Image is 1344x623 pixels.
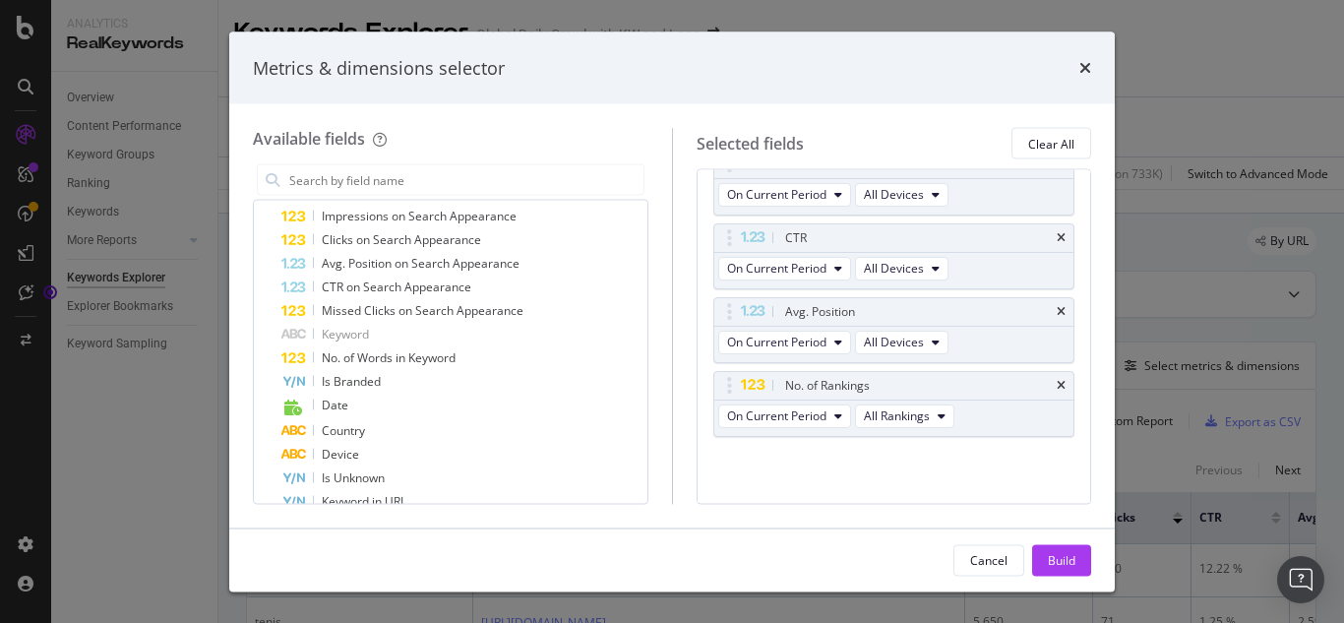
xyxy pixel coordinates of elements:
[713,223,1075,289] div: CTRtimesOn Current PeriodAll Devices
[1057,232,1066,244] div: times
[322,373,381,390] span: Is Branded
[1011,128,1091,159] button: Clear All
[727,187,826,204] span: On Current Period
[1048,551,1075,568] div: Build
[287,165,643,195] input: Search by field name
[322,446,359,463] span: Device
[229,31,1115,592] div: modal
[1028,135,1074,152] div: Clear All
[727,335,826,351] span: On Current Period
[1079,55,1091,81] div: times
[855,331,948,354] button: All Devices
[855,405,954,428] button: All Rankings
[1057,306,1066,318] div: times
[855,183,948,207] button: All Devices
[697,132,804,155] div: Selected fields
[953,544,1024,576] button: Cancel
[864,261,924,278] span: All Devices
[1032,544,1091,576] button: Build
[855,257,948,280] button: All Devices
[785,302,855,322] div: Avg. Position
[322,326,369,343] span: Keyword
[718,183,851,207] button: On Current Period
[864,187,924,204] span: All Devices
[322,255,519,272] span: Avg. Position on Search Appearance
[1277,556,1324,603] div: Open Intercom Messenger
[322,397,348,413] span: Date
[970,551,1008,568] div: Cancel
[322,208,517,224] span: Impressions on Search Appearance
[727,261,826,278] span: On Current Period
[322,349,456,366] span: No. of Words in Keyword
[727,408,826,425] span: On Current Period
[322,279,471,295] span: CTR on Search Appearance
[713,150,1075,216] div: ClickstimesOn Current PeriodAll Devices
[253,55,505,81] div: Metrics & dimensions selector
[864,408,930,425] span: All Rankings
[785,228,807,248] div: CTR
[322,469,385,486] span: Is Unknown
[785,376,870,396] div: No. of Rankings
[1057,380,1066,392] div: times
[864,335,924,351] span: All Devices
[322,302,523,319] span: Missed Clicks on Search Appearance
[713,297,1075,363] div: Avg. PositiontimesOn Current PeriodAll Devices
[718,405,851,428] button: On Current Period
[322,493,406,510] span: Keyword in URL
[718,257,851,280] button: On Current Period
[253,128,365,150] div: Available fields
[322,422,365,439] span: Country
[718,331,851,354] button: On Current Period
[322,231,481,248] span: Clicks on Search Appearance
[713,371,1075,437] div: No. of RankingstimesOn Current PeriodAll Rankings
